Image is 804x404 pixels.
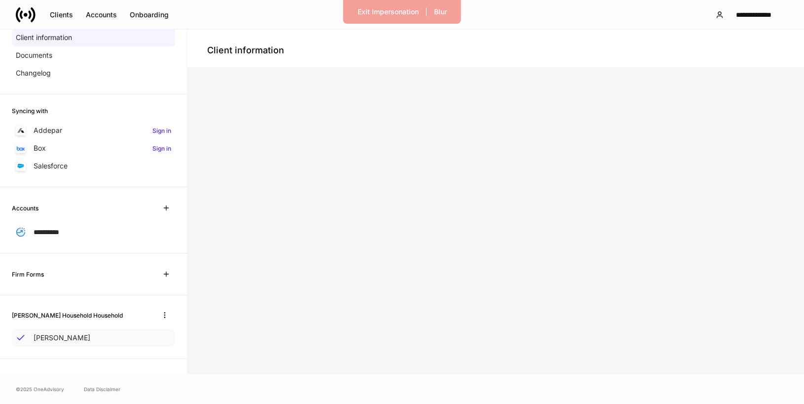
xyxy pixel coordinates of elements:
p: Changelog [16,68,51,78]
div: Clients [50,11,73,18]
button: Clients [43,7,79,23]
p: Addepar [34,125,62,135]
a: [PERSON_NAME] [12,329,175,347]
p: Box [34,143,46,153]
p: [PERSON_NAME] [34,333,90,343]
h6: Sign in [152,144,171,153]
div: Blur [434,8,447,15]
button: Blur [428,4,453,20]
div: Accounts [86,11,117,18]
button: Exit Impersonation [351,4,425,20]
a: BoxSign in [12,139,175,157]
a: Data Disclaimer [84,385,120,393]
h4: Client information [207,44,284,56]
a: Client information [12,29,175,46]
h6: Sign in [152,126,171,135]
img: oYqM9ojoZLfzCHUefNbBcWHcyDPbQKagtYciMC8pFl3iZXy3dU33Uwy+706y+0q2uJ1ghNQf2OIHrSh50tUd9HaB5oMc62p0G... [17,146,25,151]
p: Documents [16,50,52,60]
h6: Accounts [12,203,38,213]
h6: [PERSON_NAME] Household Household [12,311,123,320]
h6: Syncing with [12,106,48,116]
h6: Firm Forms [12,270,44,279]
button: Accounts [79,7,123,23]
div: Exit Impersonation [358,8,419,15]
a: Salesforce [12,157,175,175]
div: Onboarding [130,11,169,18]
span: © 2025 OneAdvisory [16,385,64,393]
button: Onboarding [123,7,175,23]
a: AddeparSign in [12,121,175,139]
a: Changelog [12,64,175,82]
a: Documents [12,46,175,64]
p: Salesforce [34,161,68,171]
p: Client information [16,33,72,42]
